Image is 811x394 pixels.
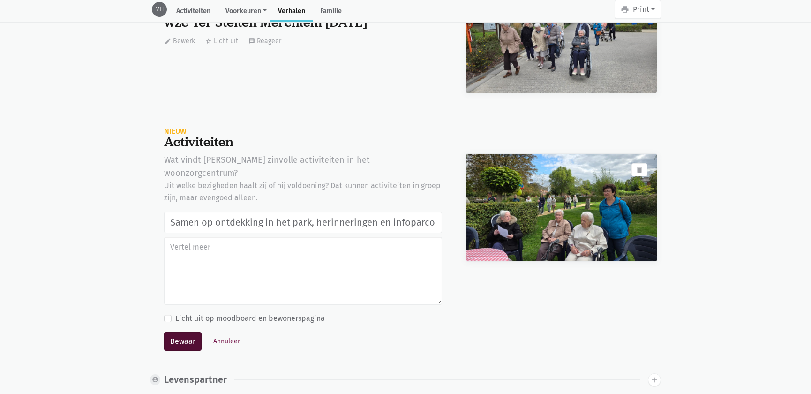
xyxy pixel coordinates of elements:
i: delete [635,166,644,174]
div: Uit welke bezigheden haalt zij of hij voldoening? Dat kunnen activiteiten in groep zijn, maar eve... [164,180,442,204]
label: Licht uit op moodboard en bewonerspagina [175,312,325,325]
button: Bewerk [164,34,195,48]
i: account_circle [152,376,158,383]
a: Voorkeuren [218,2,270,22]
button: Annuleer [209,334,244,349]
a: Familie [313,2,349,22]
div: Nieuw [164,128,657,135]
i: message [248,38,255,45]
input: Geef een titel [164,212,442,233]
i: print [621,5,629,14]
i: add [650,376,659,384]
button: Bewaar [164,332,202,351]
span: MH [155,5,164,14]
div: Activiteiten [164,135,657,150]
div: Wat vindt [PERSON_NAME] zinvolle activiteiten in het woonzorgcentrum? [164,153,442,180]
button: Reageer [248,34,282,48]
i: star_border [205,38,212,45]
i: edit [165,38,171,45]
div: Levenspartner [164,374,227,385]
button: Licht uit [205,34,239,48]
a: Activiteiten [169,2,218,22]
a: Verhalen [270,2,313,22]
